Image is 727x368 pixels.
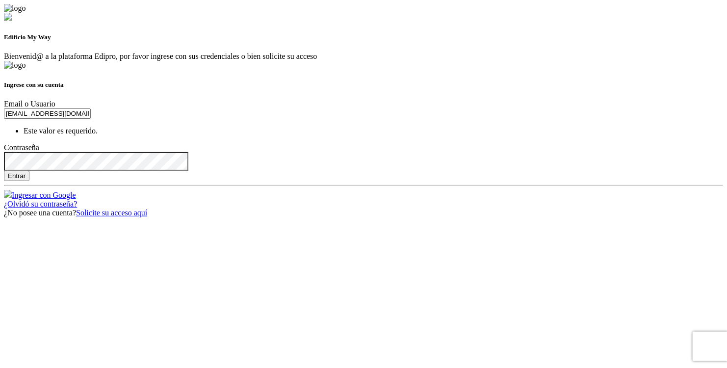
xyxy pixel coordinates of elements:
span: Bienvenid@ a la plataforma Edipro, por favor ingrese con sus credenciales o bien solicite su acceso [4,52,317,60]
a: Solicite su acceso aquí [76,209,147,217]
a: Ingresar con Google [4,191,76,199]
iframe: Abre un widget desde donde se puede obtener más información [658,339,717,363]
a: ¿Olvidó su contraseña? [4,200,77,208]
label: Email o Usuario [4,100,55,108]
input: Entrar [4,171,29,181]
h5: Ingrese con su cuenta [4,81,723,89]
li: Este valor es requerido. [24,127,723,135]
img: logo [4,4,26,13]
img: logo [4,61,26,70]
div: ¿No posee una cuenta? [4,209,723,217]
h5: Edificio My Way [4,33,723,41]
img: google-8d7b4efd0a92b36d2414d26c2cbd3ddf10492ed09e08a8f610a4c14bcdbe83a7.svg [4,190,12,198]
label: Contraseña [4,143,39,152]
img: undraw_login_re_4vu2-ea5116efd768e5e9a46d4bb0d8fb097d1dcdfe291e4f74455f6b846f909f8ac6.svg [4,13,12,21]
